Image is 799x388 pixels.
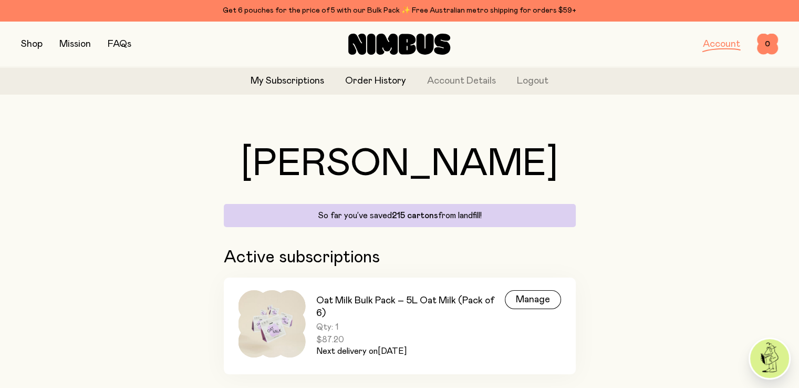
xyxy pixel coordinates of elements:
[108,39,131,49] a: FAQs
[21,4,778,17] div: Get 6 pouches for the price of 5 with our Bulk Pack ✨ Free Australian metro shipping for orders $59+
[392,211,438,220] span: 215 cartons
[750,339,789,378] img: agent
[316,334,505,345] span: $87.20
[517,74,548,88] button: Logout
[251,74,324,88] a: My Subscriptions
[505,290,561,309] div: Manage
[316,345,505,358] p: Next delivery on
[378,347,407,355] span: [DATE]
[224,248,576,267] h2: Active subscriptions
[59,39,91,49] a: Mission
[757,34,778,55] button: 0
[224,278,576,374] a: Oat Milk Bulk Pack – 5L Oat Milk (Pack of 6)Qty: 1$87.20Next delivery on[DATE]Manage
[224,145,576,183] h1: [PERSON_NAME]
[703,39,740,49] a: Account
[345,74,406,88] a: Order History
[230,210,569,221] p: So far you’ve saved from landfill!
[427,74,496,88] a: Account Details
[316,322,505,332] span: Qty: 1
[316,294,505,320] h3: Oat Milk Bulk Pack – 5L Oat Milk (Pack of 6)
